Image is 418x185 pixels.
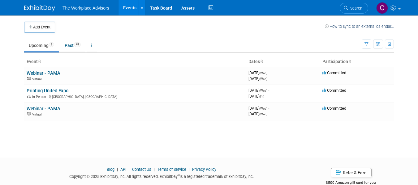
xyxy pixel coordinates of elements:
[27,70,60,76] a: Webinar - PAMA
[248,94,264,99] span: [DATE]
[248,106,269,111] span: [DATE]
[268,106,269,111] span: -
[27,112,31,116] img: Virtual Event
[132,167,151,172] a: Contact Us
[32,77,43,81] span: Virtual
[115,167,119,172] span: |
[259,89,267,92] span: (Wed)
[187,167,191,172] span: |
[24,57,246,67] th: Event
[248,111,267,116] span: [DATE]
[192,167,216,172] a: Privacy Policy
[259,95,264,98] span: (Fri)
[127,167,131,172] span: |
[60,40,85,51] a: Past49
[120,167,126,172] a: API
[259,107,267,110] span: (Wed)
[322,70,346,75] span: Committed
[320,57,394,67] th: Participation
[268,88,269,93] span: -
[178,174,180,177] sup: ®
[27,77,31,80] img: Virtual Event
[62,6,109,11] span: The Workplace Advisors
[157,167,186,172] a: Terms of Service
[24,22,55,33] button: Add Event
[27,88,68,94] a: Printing United Expo
[376,2,388,14] img: Claudia St. John
[248,76,267,81] span: [DATE]
[24,40,59,51] a: Upcoming3
[248,88,269,93] span: [DATE]
[268,70,269,75] span: -
[107,167,114,172] a: Blog
[246,57,320,67] th: Dates
[24,5,55,11] img: ExhibitDay
[32,95,48,99] span: In-Person
[27,106,60,111] a: Webinar - PAMA
[27,94,243,99] div: [GEOGRAPHIC_DATA], [GEOGRAPHIC_DATA]
[322,88,346,93] span: Committed
[340,3,368,14] a: Search
[27,95,31,98] img: In-Person Event
[322,106,346,111] span: Committed
[259,77,267,81] span: (Wed)
[260,59,263,64] a: Sort by Start Date
[325,24,394,29] a: How to sync to an external calendar...
[331,168,372,177] a: Refer & Earn
[348,6,362,11] span: Search
[152,167,156,172] span: |
[24,172,299,179] div: Copyright © 2025 ExhibitDay, Inc. All rights reserved. ExhibitDay is a registered trademark of Ex...
[259,71,267,75] span: (Wed)
[49,42,54,47] span: 3
[248,70,269,75] span: [DATE]
[348,59,351,64] a: Sort by Participation Type
[38,59,41,64] a: Sort by Event Name
[74,42,81,47] span: 49
[259,112,267,116] span: (Wed)
[32,112,43,116] span: Virtual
